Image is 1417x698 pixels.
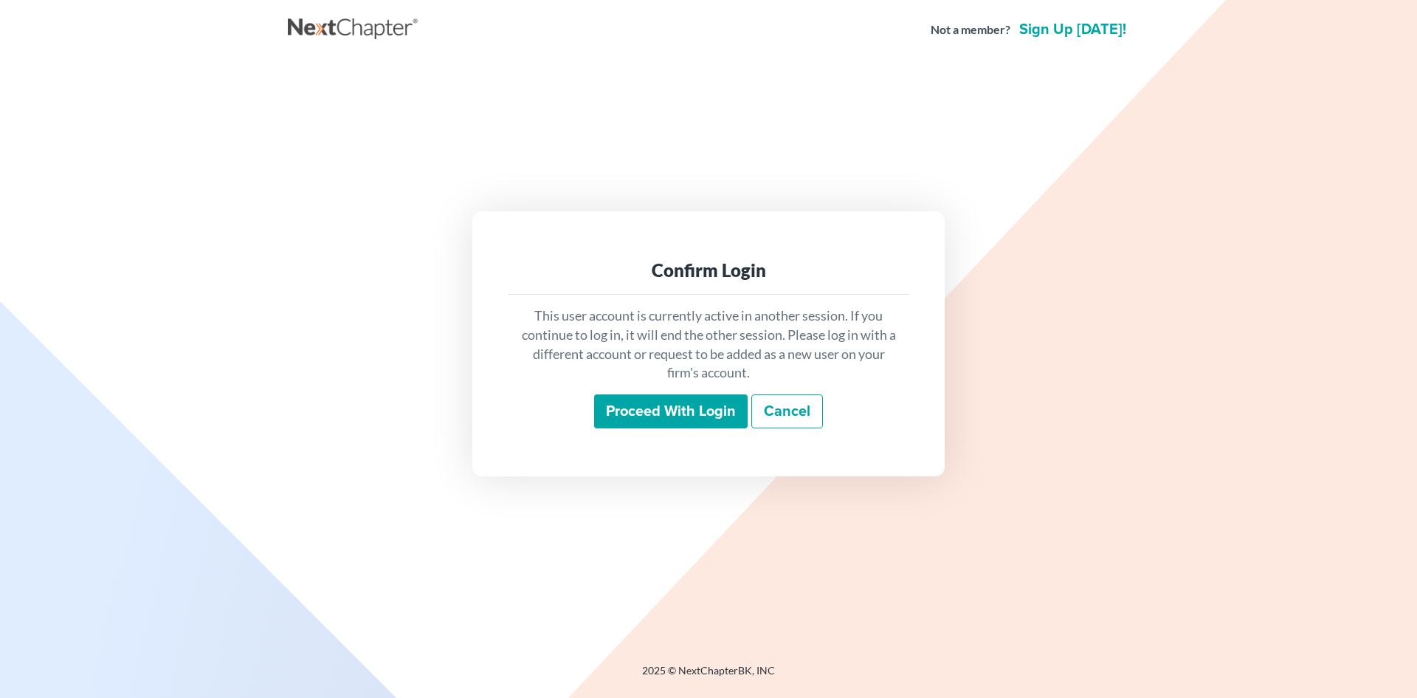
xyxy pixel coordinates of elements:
a: Sign up [DATE]! [1016,22,1129,37]
strong: Not a member? [931,21,1010,38]
a: Cancel [751,394,823,428]
div: 2025 © NextChapterBK, INC [288,663,1129,690]
input: Proceed with login [594,394,748,428]
p: This user account is currently active in another session. If you continue to log in, it will end ... [520,307,897,383]
div: Confirm Login [520,259,897,282]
